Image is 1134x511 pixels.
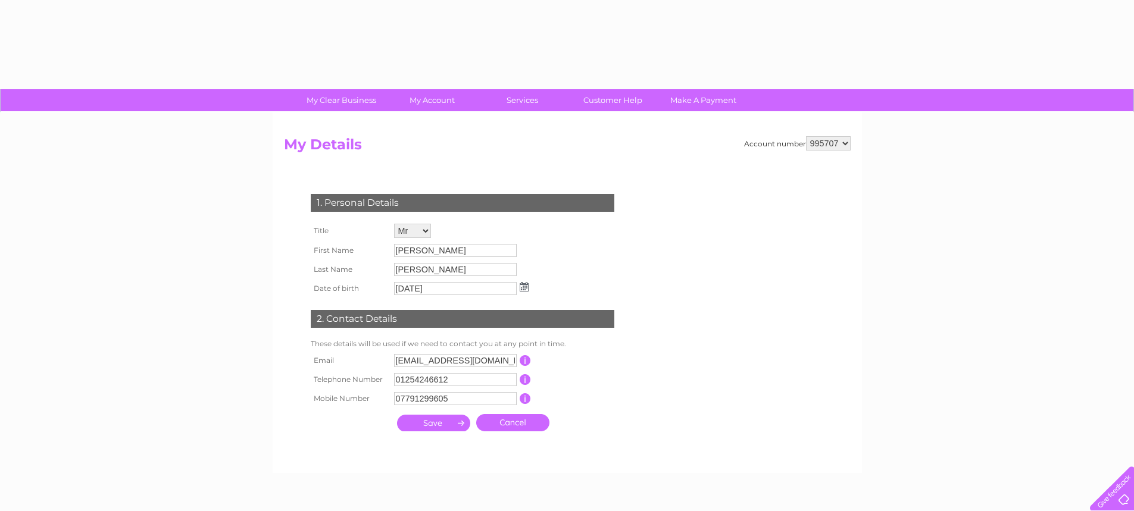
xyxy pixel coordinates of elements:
[744,136,851,151] div: Account number
[292,89,391,111] a: My Clear Business
[397,415,470,431] input: Submit
[308,260,391,279] th: Last Name
[284,136,851,159] h2: My Details
[308,370,391,389] th: Telephone Number
[308,241,391,260] th: First Name
[311,310,614,328] div: 2. Contact Details
[520,393,531,404] input: Information
[564,89,662,111] a: Customer Help
[308,389,391,408] th: Mobile Number
[308,221,391,241] th: Title
[476,414,549,431] a: Cancel
[520,355,531,366] input: Information
[308,337,617,351] td: These details will be used if we need to contact you at any point in time.
[654,89,752,111] a: Make A Payment
[308,279,391,298] th: Date of birth
[520,374,531,385] input: Information
[473,89,571,111] a: Services
[311,194,614,212] div: 1. Personal Details
[308,351,391,370] th: Email
[520,282,529,291] img: ...
[383,89,481,111] a: My Account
